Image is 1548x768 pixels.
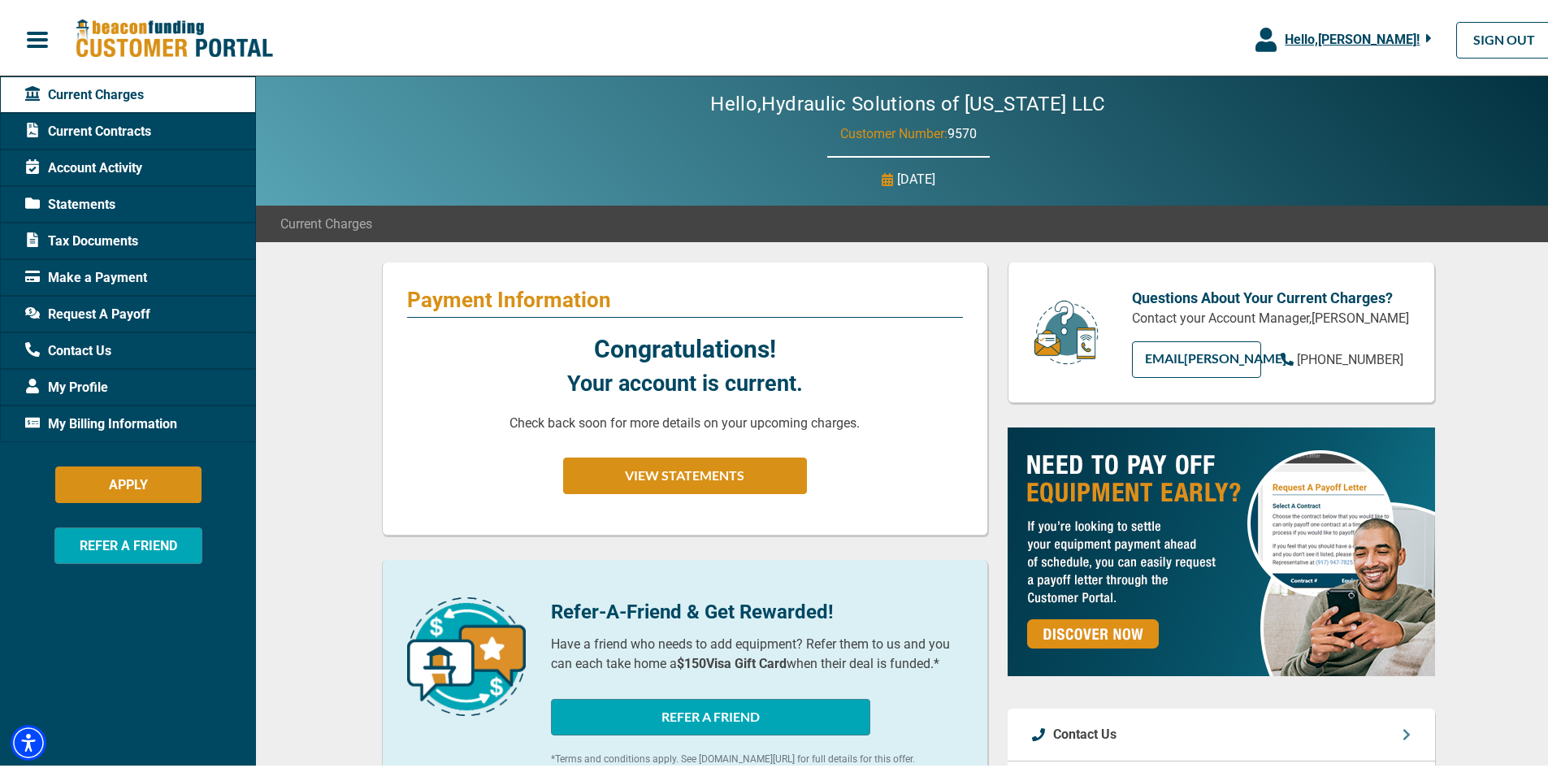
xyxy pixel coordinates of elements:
[280,211,372,231] span: Current Charges
[54,524,202,561] button: REFER A FRIEND
[840,123,947,138] span: Customer Number:
[25,82,144,102] span: Current Charges
[947,123,977,138] span: 9570
[75,15,273,57] img: Beacon Funding Customer Portal Logo
[25,155,142,175] span: Account Activity
[11,722,46,757] div: Accessibility Menu
[25,192,115,211] span: Statements
[551,631,963,670] p: Have a friend who needs to add equipment? Refer them to us and you can each take home a when thei...
[1053,722,1117,741] p: Contact Us
[1281,347,1403,367] a: [PHONE_NUMBER]
[1132,338,1261,375] a: EMAIL[PERSON_NAME]
[563,454,807,491] button: VIEW STATEMENTS
[897,167,935,186] p: [DATE]
[25,302,150,321] span: Request A Payoff
[594,328,776,364] p: Congratulations!
[55,463,202,500] button: APPLY
[551,696,870,732] button: REFER A FRIEND
[509,410,860,430] p: Check back soon for more details on your upcoming charges.
[677,653,787,668] b: $150 Visa Gift Card
[407,284,963,310] p: Payment Information
[551,748,963,763] p: *Terms and conditions apply. See [DOMAIN_NAME][URL] for full details for this offer.
[25,411,177,431] span: My Billing Information
[25,119,151,138] span: Current Contracts
[1132,306,1410,325] p: Contact your Account Manager, [PERSON_NAME]
[1285,28,1420,44] span: Hello, [PERSON_NAME] !
[1030,296,1103,363] img: customer-service.png
[25,338,111,358] span: Contact Us
[25,228,138,248] span: Tax Documents
[1132,284,1410,306] p: Questions About Your Current Charges?
[661,89,1155,113] h2: Hello, Hydraulic Solutions of [US_STATE] LLC
[1008,424,1435,673] img: payoff-ad-px.jpg
[551,594,963,623] p: Refer-A-Friend & Get Rewarded!
[25,265,147,284] span: Make a Payment
[567,364,803,397] p: Your account is current.
[25,375,108,394] span: My Profile
[407,594,526,713] img: refer-a-friend-icon.png
[1297,349,1403,364] span: [PHONE_NUMBER]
